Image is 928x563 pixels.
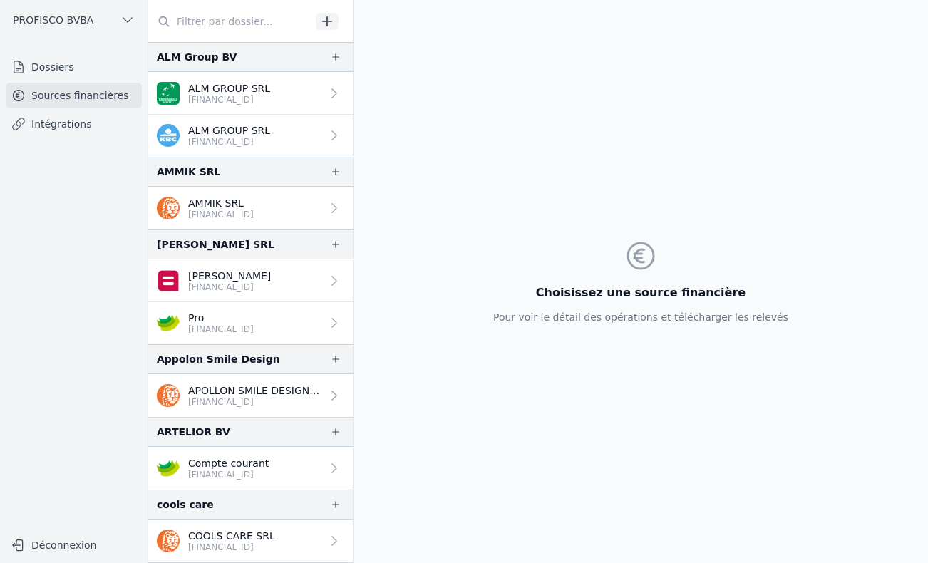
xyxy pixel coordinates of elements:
[157,457,180,480] img: crelan.png
[188,383,321,398] p: APOLLON SMILE DESIGN SRL
[157,423,230,440] div: ARTELIOR BV
[157,351,280,368] div: Appolon Smile Design
[493,284,788,301] h3: Choisissez une source financière
[148,520,353,562] a: COOLS CARE SRL [FINANCIAL_ID]
[157,269,180,292] img: belfius.png
[6,9,142,31] button: PROFISCO BVBA
[148,302,353,344] a: Pro [FINANCIAL_ID]
[188,123,270,138] p: ALM GROUP SRL
[6,534,142,557] button: Déconnexion
[157,384,180,407] img: ing.png
[148,187,353,229] a: AMMIK SRL [FINANCIAL_ID]
[188,269,271,283] p: [PERSON_NAME]
[148,9,311,34] input: Filtrer par dossier...
[157,197,180,219] img: ing.png
[6,83,142,108] a: Sources financières
[188,311,254,325] p: Pro
[188,396,321,408] p: [FINANCIAL_ID]
[188,81,270,95] p: ALM GROUP SRL
[188,542,275,553] p: [FINANCIAL_ID]
[188,209,254,220] p: [FINANCIAL_ID]
[148,72,353,115] a: ALM GROUP SRL [FINANCIAL_ID]
[188,456,269,470] p: Compte courant
[13,13,93,27] span: PROFISCO BVBA
[157,311,180,334] img: crelan.png
[6,54,142,80] a: Dossiers
[148,115,353,157] a: ALM GROUP SRL [FINANCIAL_ID]
[188,136,270,148] p: [FINANCIAL_ID]
[157,124,180,147] img: kbc.png
[148,259,353,302] a: [PERSON_NAME] [FINANCIAL_ID]
[188,529,275,543] p: COOLS CARE SRL
[148,447,353,490] a: Compte courant [FINANCIAL_ID]
[6,111,142,137] a: Intégrations
[157,82,180,105] img: BNP_BE_BUSINESS_GEBABEBB.png
[157,530,180,552] img: ing.png
[188,94,270,105] p: [FINANCIAL_ID]
[148,374,353,417] a: APOLLON SMILE DESIGN SRL [FINANCIAL_ID]
[188,281,271,293] p: [FINANCIAL_ID]
[188,469,269,480] p: [FINANCIAL_ID]
[188,324,254,335] p: [FINANCIAL_ID]
[157,496,214,513] div: cools care
[493,310,788,324] p: Pour voir le détail des opérations et télécharger les relevés
[157,236,274,253] div: [PERSON_NAME] SRL
[157,48,237,66] div: ALM Group BV
[157,163,220,180] div: AMMIK SRL
[188,196,254,210] p: AMMIK SRL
